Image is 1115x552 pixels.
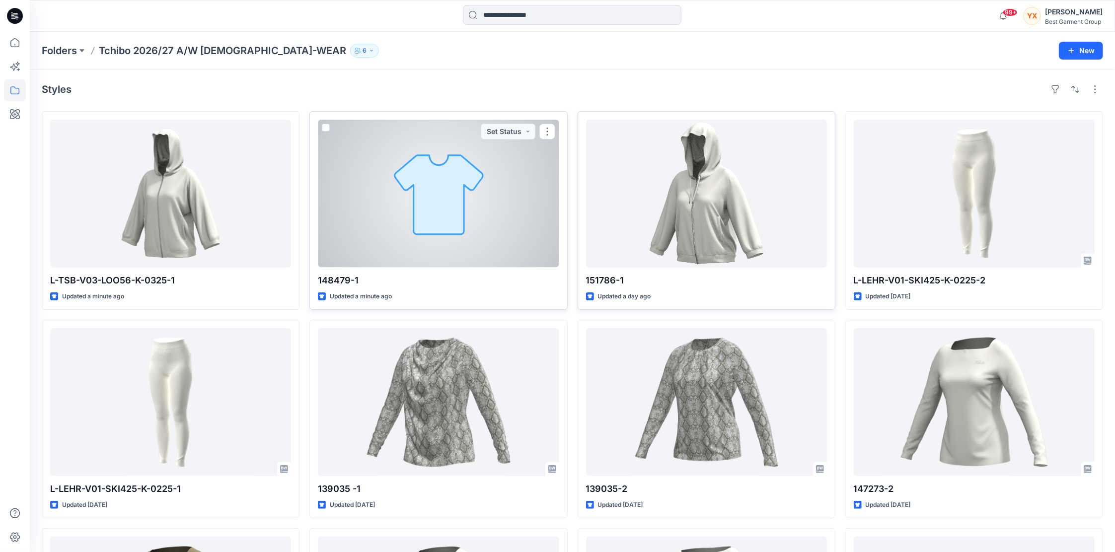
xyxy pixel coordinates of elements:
a: L-LEHR-V01-SKI425-K-0225-1 [50,328,291,476]
p: Updated [DATE] [866,500,911,510]
p: 147273-2 [854,482,1095,496]
a: 151786-1 [586,120,827,268]
button: New [1059,42,1103,60]
p: L-LEHR-V01-SKI425-K-0225-1 [50,482,291,496]
p: L-TSB-V03-LOO56-K-0325-1 [50,274,291,287]
button: 6 [350,44,379,58]
p: 6 [363,45,367,56]
a: L-LEHR-V01-SKI425-K-0225-2 [854,120,1095,268]
a: 148479-1 [318,120,559,268]
a: 147273-2 [854,328,1095,476]
div: YX [1023,7,1041,25]
p: Updated a minute ago [330,291,392,302]
p: Updated a minute ago [62,291,124,302]
a: Folders [42,44,77,58]
p: L-LEHR-V01-SKI425-K-0225-2 [854,274,1095,287]
p: Updated [DATE] [866,291,911,302]
p: Updated [DATE] [62,500,107,510]
a: 139035 -1 [318,328,559,476]
a: 139035-2 [586,328,827,476]
div: Best Garment Group [1045,18,1103,25]
p: 139035-2 [586,482,827,496]
p: 151786-1 [586,274,827,287]
p: Updated [DATE] [330,500,375,510]
p: 139035 -1 [318,482,559,496]
a: L-TSB-V03-LOO56-K-0325-1 [50,120,291,268]
p: 148479-1 [318,274,559,287]
div: [PERSON_NAME] [1045,6,1103,18]
p: Tchibo 2026/27 A/W [DEMOGRAPHIC_DATA]-WEAR [99,44,346,58]
h4: Styles [42,83,72,95]
p: Updated a day ago [598,291,651,302]
p: Updated [DATE] [598,500,643,510]
span: 99+ [1003,8,1018,16]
